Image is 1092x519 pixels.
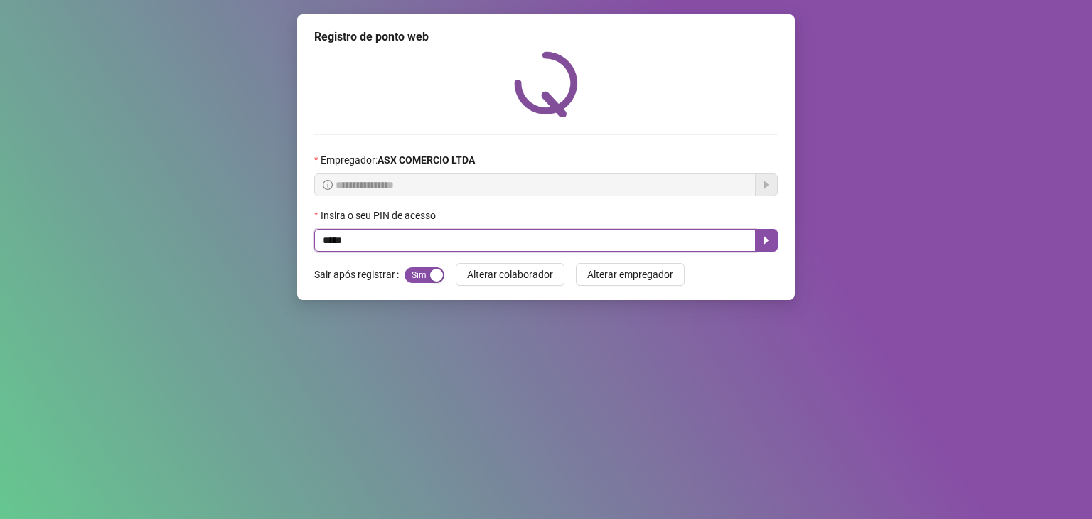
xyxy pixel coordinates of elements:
[378,154,475,166] strong: ASX COMERCIO LTDA
[314,263,405,286] label: Sair após registrar
[323,180,333,190] span: info-circle
[587,267,673,282] span: Alterar empregador
[467,267,553,282] span: Alterar colaborador
[761,235,772,246] span: caret-right
[321,152,475,168] span: Empregador :
[314,208,445,223] label: Insira o seu PIN de acesso
[576,263,685,286] button: Alterar empregador
[314,28,778,46] div: Registro de ponto web
[456,263,564,286] button: Alterar colaborador
[514,51,578,117] img: QRPoint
